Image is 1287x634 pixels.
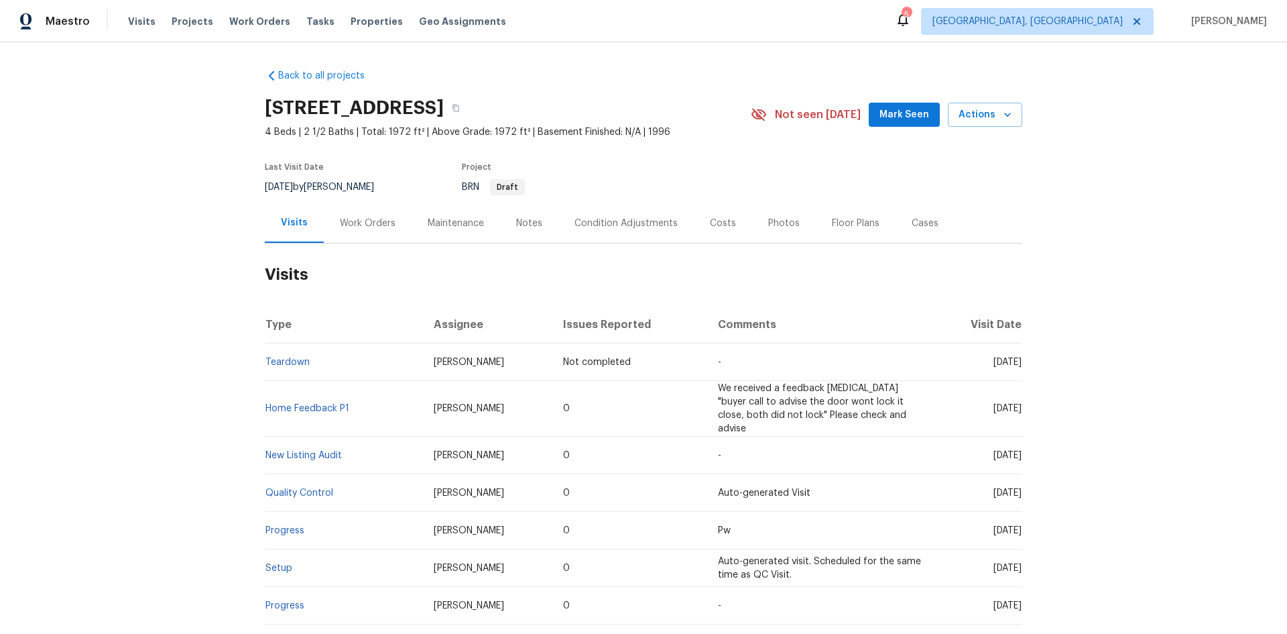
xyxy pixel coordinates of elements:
[265,244,1022,306] h2: Visits
[574,217,678,230] div: Condition Adjustments
[563,526,570,535] span: 0
[434,526,504,535] span: [PERSON_NAME]
[265,404,349,413] a: Home Feedback P1
[912,217,938,230] div: Cases
[351,15,403,28] span: Properties
[265,358,310,367] a: Teardown
[710,217,736,230] div: Costs
[932,15,1123,28] span: [GEOGRAPHIC_DATA], [GEOGRAPHIC_DATA]
[491,183,524,191] span: Draft
[46,15,90,28] span: Maestro
[993,404,1022,413] span: [DATE]
[428,217,484,230] div: Maintenance
[718,384,906,433] span: We received a feedback [MEDICAL_DATA] "buyer call to advise the door wont lock it close, both did...
[434,488,504,498] span: [PERSON_NAME]
[265,564,292,573] a: Setup
[707,306,934,344] th: Comments
[869,103,940,127] button: Mark Seen
[832,217,879,230] div: Floor Plans
[718,601,721,611] span: -
[563,404,570,413] span: 0
[128,15,156,28] span: Visits
[718,451,721,460] span: -
[993,488,1022,498] span: [DATE]
[902,8,911,21] div: 5
[993,526,1022,535] span: [DATE]
[775,108,861,121] span: Not seen [DATE]
[265,69,393,83] a: Back to all projects
[718,557,921,580] span: Auto-generated visit. Scheduled for the same time as QC Visit.
[434,358,504,367] span: [PERSON_NAME]
[934,306,1022,344] th: Visit Date
[265,125,751,139] span: 4 Beds | 2 1/2 Baths | Total: 1972 ft² | Above Grade: 1972 ft² | Basement Finished: N/A | 1996
[265,601,304,611] a: Progress
[281,216,308,229] div: Visits
[265,451,342,460] a: New Listing Audit
[172,15,213,28] span: Projects
[265,306,423,344] th: Type
[718,526,731,535] span: Pw
[718,488,810,498] span: Auto-generated Visit
[993,358,1022,367] span: [DATE]
[563,488,570,498] span: 0
[229,15,290,28] span: Work Orders
[563,564,570,573] span: 0
[718,358,721,367] span: -
[265,182,293,192] span: [DATE]
[462,182,525,192] span: BRN
[993,601,1022,611] span: [DATE]
[552,306,707,344] th: Issues Reported
[434,451,504,460] span: [PERSON_NAME]
[563,358,631,367] span: Not completed
[993,451,1022,460] span: [DATE]
[265,179,390,195] div: by [PERSON_NAME]
[434,564,504,573] span: [PERSON_NAME]
[265,163,324,171] span: Last Visit Date
[306,17,334,26] span: Tasks
[879,107,929,123] span: Mark Seen
[419,15,506,28] span: Geo Assignments
[423,306,553,344] th: Assignee
[563,601,570,611] span: 0
[265,526,304,535] a: Progress
[948,103,1022,127] button: Actions
[993,564,1022,573] span: [DATE]
[444,96,468,120] button: Copy Address
[959,107,1012,123] span: Actions
[265,101,444,115] h2: [STREET_ADDRESS]
[1186,15,1267,28] span: [PERSON_NAME]
[768,217,800,230] div: Photos
[563,451,570,460] span: 0
[340,217,395,230] div: Work Orders
[434,404,504,413] span: [PERSON_NAME]
[462,163,491,171] span: Project
[434,601,504,611] span: [PERSON_NAME]
[516,217,542,230] div: Notes
[265,488,333,498] a: Quality Control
